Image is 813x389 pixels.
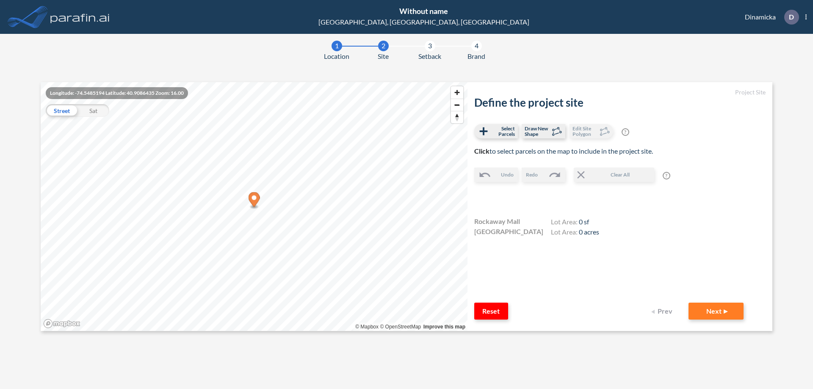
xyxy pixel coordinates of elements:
[474,168,518,182] button: Undo
[474,147,489,155] b: Click
[451,111,463,123] button: Reset bearing to north
[732,10,807,25] div: Dinamicka
[471,41,482,51] div: 4
[378,41,389,51] div: 2
[474,226,543,237] span: [GEOGRAPHIC_DATA]
[399,6,448,16] span: Without name
[474,216,520,226] span: Rockaway Mall
[474,147,653,155] span: to select parcels on the map to include in the project site.
[579,218,589,226] span: 0 sf
[551,228,599,238] h4: Lot Area:
[526,171,538,179] span: Redo
[551,218,599,228] h4: Lot Area:
[418,51,441,61] span: Setback
[77,104,109,117] div: Sat
[574,168,654,182] button: Clear All
[467,51,485,61] span: Brand
[355,324,379,330] a: Mapbox
[451,86,463,99] button: Zoom in
[318,17,529,27] div: [GEOGRAPHIC_DATA], [GEOGRAPHIC_DATA], [GEOGRAPHIC_DATA]
[46,87,188,99] div: Longitude: -74.5485194 Latitude: 40.9086435 Zoom: 16.00
[249,192,260,210] div: Map marker
[572,126,597,137] span: Edit Site Polygon
[332,41,342,51] div: 1
[579,228,599,236] span: 0 acres
[689,303,744,320] button: Next
[522,168,565,182] button: Redo
[324,51,349,61] span: Location
[474,303,508,320] button: Reset
[474,96,766,109] h2: Define the project site
[587,171,653,179] span: Clear All
[474,89,766,96] h5: Project Site
[789,13,794,21] p: D
[525,126,550,137] span: Draw New Shape
[425,41,435,51] div: 3
[646,303,680,320] button: Prev
[451,99,463,111] button: Zoom out
[43,319,80,328] a: Mapbox homepage
[423,324,465,330] a: Improve this map
[378,51,389,61] span: Site
[622,128,629,136] span: ?
[490,126,515,137] span: Select Parcels
[501,171,514,179] span: Undo
[46,104,77,117] div: Street
[663,172,670,179] span: ?
[380,324,421,330] a: OpenStreetMap
[49,8,111,25] img: logo
[41,82,467,331] canvas: Map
